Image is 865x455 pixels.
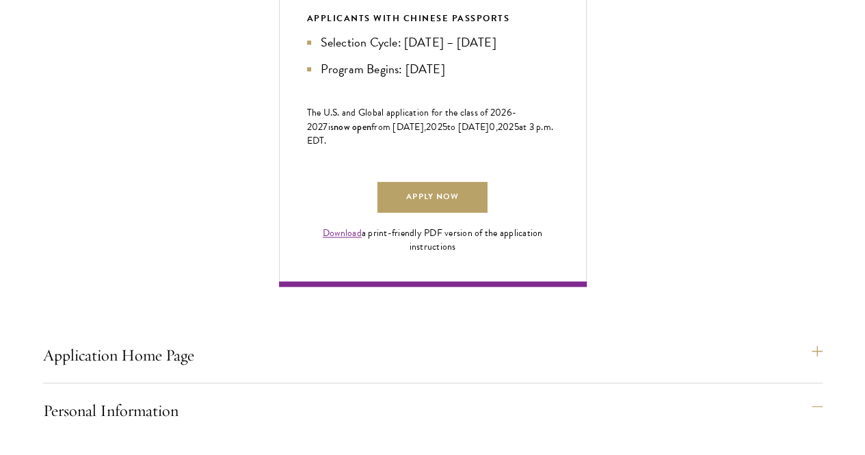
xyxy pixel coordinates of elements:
[307,33,559,52] li: Selection Cycle: [DATE] – [DATE]
[307,105,507,120] span: The U.S. and Global application for the class of 202
[307,11,559,26] div: APPLICANTS WITH CHINESE PASSPORTS
[43,339,823,372] button: Application Home Page
[442,120,447,134] span: 5
[489,120,495,134] span: 0
[43,394,823,427] button: Personal Information
[377,182,487,213] a: Apply Now
[307,120,554,148] span: at 3 p.m. EDT.
[323,120,328,134] span: 7
[307,60,559,79] li: Program Begins: [DATE]
[507,105,512,120] span: 6
[328,120,334,134] span: is
[447,120,489,134] span: to [DATE]
[498,120,514,134] span: 202
[514,120,519,134] span: 5
[323,226,362,240] a: Download
[426,120,442,134] span: 202
[496,120,498,134] span: ,
[307,105,517,134] span: -202
[371,120,426,134] span: from [DATE],
[307,226,559,254] div: a print-friendly PDF version of the application instructions
[334,120,371,133] span: now open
